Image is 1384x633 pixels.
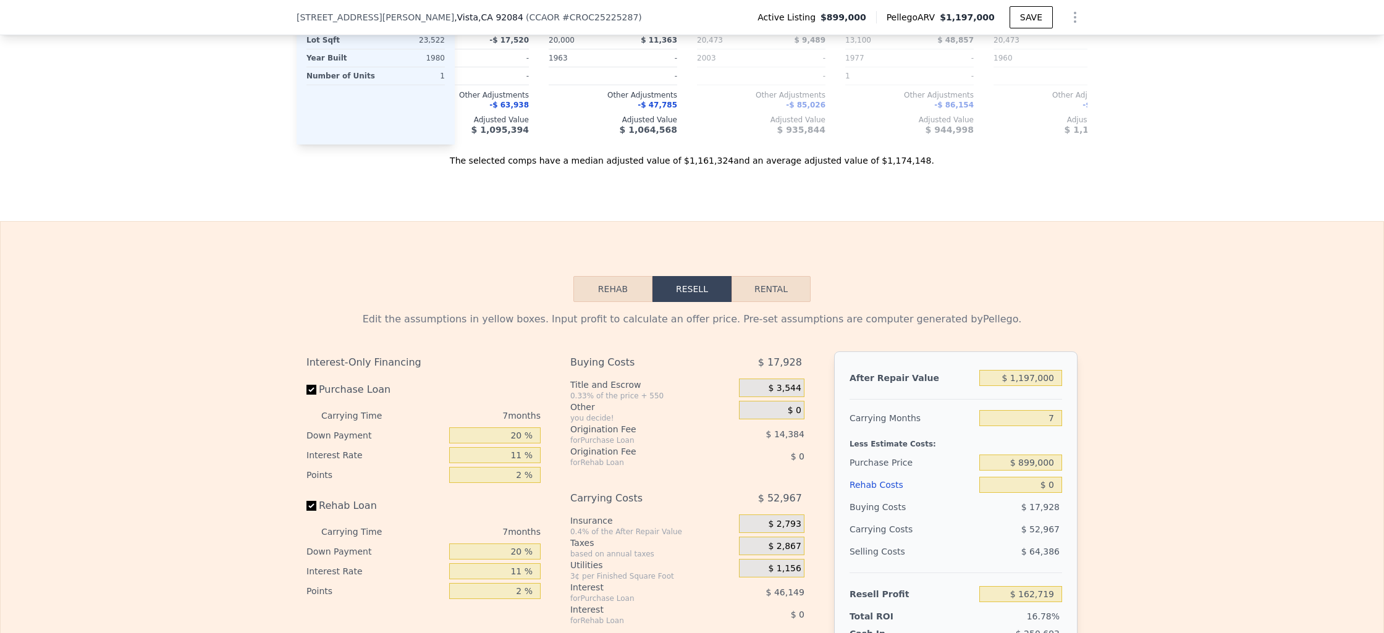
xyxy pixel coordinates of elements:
[994,90,1122,100] div: Other Adjustments
[850,451,974,474] div: Purchase Price
[791,610,804,619] span: $ 0
[758,351,802,374] span: $ 17,928
[321,522,402,542] div: Carrying Time
[407,406,541,425] div: 7 months
[467,49,529,67] div: -
[306,312,1078,327] div: Edit the assumptions in yellow boxes. Input profit to calculate an offer price. Pre-set assumptio...
[570,527,734,537] div: 0.4% of the After Repair Value
[777,125,825,135] span: $ 935,844
[912,49,974,67] div: -
[306,351,541,374] div: Interest-Only Financing
[791,451,804,461] span: $ 0
[768,563,801,574] span: $ 1,156
[766,587,804,597] span: $ 46,149
[845,49,907,67] div: 1977
[570,401,734,413] div: Other
[764,67,825,85] div: -
[570,593,708,603] div: for Purchase Loan
[467,67,529,85] div: -
[380,67,445,85] div: 1
[1027,611,1060,621] span: 16.78%
[570,391,734,401] div: 0.33% of the price + 550
[615,49,677,67] div: -
[471,125,529,135] span: $ 1,095,394
[821,11,866,23] span: $899,000
[934,101,974,109] span: -$ 86,154
[570,616,708,626] div: for Rehab Loan
[795,36,825,44] span: $ 9,489
[306,49,373,67] div: Year Built
[641,36,677,44] span: $ 11,363
[768,541,801,552] span: $ 2,867
[306,379,444,401] label: Purchase Loan
[570,351,708,374] div: Buying Costs
[850,518,927,540] div: Carrying Costs
[766,429,804,439] span: $ 14,384
[697,36,723,44] span: 20,473
[1082,101,1122,109] span: -$ 24,081
[378,31,445,49] div: 23,522
[1063,5,1087,30] button: Show Options
[926,125,974,135] span: $ 944,998
[1021,502,1060,512] span: $ 17,928
[306,31,373,49] div: Lot Sqft
[757,11,821,23] span: Active Listing
[489,101,529,109] span: -$ 63,938
[570,559,734,571] div: Utilities
[697,49,759,67] div: 2003
[400,90,529,100] div: Other Adjustments
[887,11,940,23] span: Pellego ARV
[570,445,708,458] div: Origination Fee
[1060,49,1122,67] div: -
[306,67,375,85] div: Number of Units
[529,12,560,22] span: CCAOR
[570,603,708,616] div: Interest
[570,581,708,593] div: Interest
[850,407,974,429] div: Carrying Months
[526,11,642,23] div: ( )
[615,67,677,85] div: -
[306,385,316,395] input: Purchase Loan
[400,115,529,125] div: Adjusted Value
[549,115,677,125] div: Adjusted Value
[1021,524,1060,534] span: $ 52,967
[1060,67,1122,85] div: -
[638,101,677,109] span: -$ 47,785
[994,49,1055,67] div: 1960
[562,12,638,22] span: # CROC25225287
[732,276,811,302] button: Rental
[845,115,974,125] div: Adjusted Value
[454,11,523,23] span: , Vista
[378,49,445,67] div: 1980
[306,501,316,511] input: Rehab Loan
[407,522,541,542] div: 7 months
[478,12,523,22] span: , CA 92084
[845,90,974,100] div: Other Adjustments
[697,90,825,100] div: Other Adjustments
[1010,6,1053,28] button: SAVE
[788,405,801,416] span: $ 0
[570,537,734,549] div: Taxes
[620,125,677,135] span: $ 1,064,568
[570,549,734,559] div: based on annual taxes
[570,413,734,423] div: you decide!
[697,115,825,125] div: Adjusted Value
[652,276,732,302] button: Resell
[549,49,610,67] div: 1963
[845,36,871,44] span: 13,100
[306,425,444,445] div: Down Payment
[549,36,575,44] span: 20,000
[850,474,974,496] div: Rehab Costs
[570,487,708,509] div: Carrying Costs
[850,610,927,623] div: Total ROI
[321,406,402,425] div: Carrying Time
[1021,547,1060,556] span: $ 64,386
[937,36,974,44] span: $ 48,857
[489,36,529,44] span: -$ 17,520
[850,367,974,389] div: After Repair Value
[850,583,974,605] div: Resell Profit
[549,90,677,100] div: Other Adjustments
[306,495,444,517] label: Rehab Loan
[994,115,1122,125] div: Adjusted Value
[297,11,454,23] span: [STREET_ADDRESS][PERSON_NAME]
